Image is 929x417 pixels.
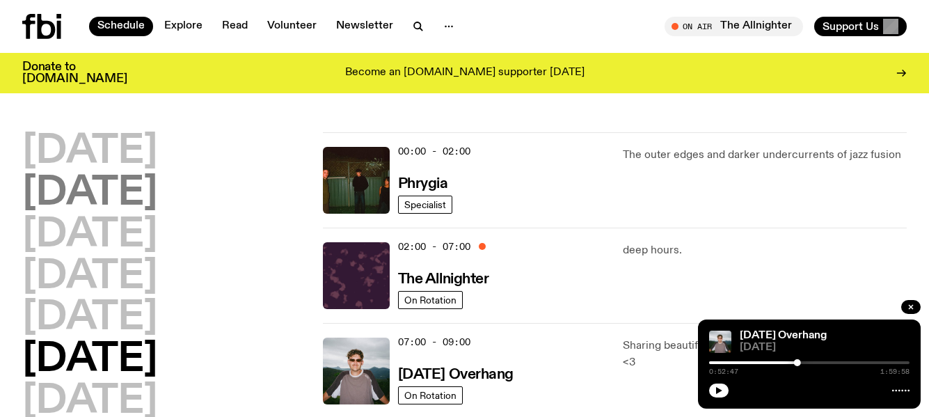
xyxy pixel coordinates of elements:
a: Specialist [398,196,452,214]
a: Phrygia [398,174,448,191]
a: [DATE] Overhang [740,330,827,341]
a: On Rotation [398,291,463,309]
p: The outer edges and darker undercurrents of jazz fusion [623,147,907,164]
button: [DATE] [22,299,157,338]
button: [DATE] [22,258,157,297]
a: Newsletter [328,17,402,36]
span: Support Us [823,20,879,33]
span: Specialist [404,199,446,210]
span: On Rotation [404,294,456,305]
h3: The Allnighter [398,272,489,287]
img: Harrie Hastings stands in front of cloud-covered sky and rolling hills. He's wearing sunglasses a... [323,338,390,404]
a: Explore [156,17,211,36]
a: Volunteer [259,17,325,36]
h3: Donate to [DOMAIN_NAME] [22,61,127,85]
a: Read [214,17,256,36]
a: On Rotation [398,386,463,404]
span: 0:52:47 [709,368,738,375]
button: [DATE] [22,340,157,379]
h3: [DATE] Overhang [398,368,514,382]
span: 02:00 - 07:00 [398,240,470,253]
a: The Allnighter [398,269,489,287]
img: Harrie Hastings stands in front of cloud-covered sky and rolling hills. He's wearing sunglasses a... [709,331,731,353]
button: Support Us [814,17,907,36]
button: [DATE] [22,216,157,255]
span: [DATE] [740,343,910,353]
a: [DATE] Overhang [398,365,514,382]
h3: Phrygia [398,177,448,191]
button: [DATE] [22,174,157,213]
a: Schedule [89,17,153,36]
span: 1:59:58 [880,368,910,375]
img: A greeny-grainy film photo of Bela, John and Bindi at night. They are standing in a backyard on g... [323,147,390,214]
p: Become an [DOMAIN_NAME] supporter [DATE] [345,67,585,79]
p: deep hours. [623,242,907,259]
span: 00:00 - 02:00 [398,145,470,158]
button: [DATE] [22,132,157,171]
button: On AirThe Allnighter [665,17,803,36]
span: On Rotation [404,390,456,400]
p: Sharing beautiful things to cruise on into the weekend <3 [623,338,907,371]
span: 07:00 - 09:00 [398,336,470,349]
